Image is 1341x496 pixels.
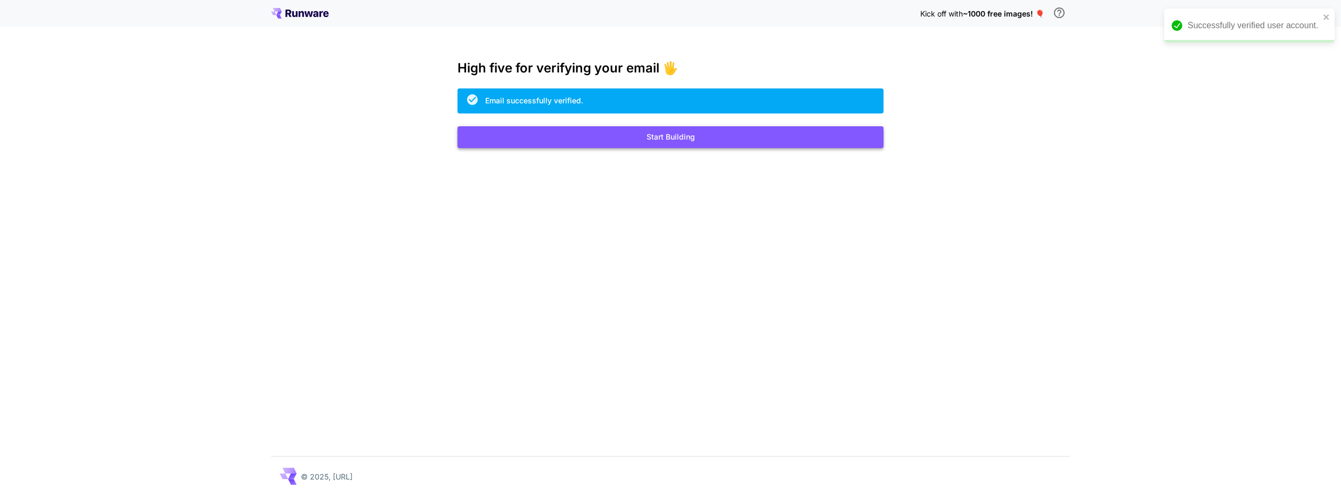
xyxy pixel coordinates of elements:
p: © 2025, [URL] [301,471,353,482]
button: close [1323,13,1330,21]
div: Email successfully verified. [485,95,583,106]
span: Kick off with [920,9,963,18]
h3: High five for verifying your email 🖐️ [457,61,884,76]
span: ~1000 free images! 🎈 [963,9,1044,18]
div: Successfully verified user account. [1188,19,1320,32]
button: Start Building [457,126,884,148]
button: In order to qualify for free credit, you need to sign up with a business email address and click ... [1049,2,1070,23]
